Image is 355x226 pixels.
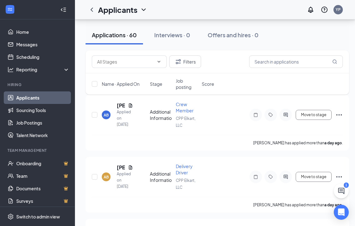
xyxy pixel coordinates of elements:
b: a day ago [324,141,342,145]
span: Name · Applied On [102,81,140,87]
svg: Filter [175,58,182,65]
h1: Applicants [98,4,137,15]
svg: Ellipses [335,111,343,119]
a: Sourcing Tools [16,104,70,116]
svg: Settings [7,213,14,220]
b: a day ago [324,203,342,207]
a: Messages [16,38,70,51]
svg: Notifications [307,6,314,13]
div: Applied on [DATE] [117,171,133,190]
a: TeamCrown [16,170,70,182]
div: 1 [344,182,349,188]
a: DocumentsCrown [16,182,70,195]
div: AB [104,174,109,180]
svg: Note [252,112,259,117]
svg: Tag [267,112,274,117]
svg: Document [128,165,133,170]
svg: Analysis [7,66,14,73]
div: Switch to admin view [16,213,60,220]
div: Additional Information [150,109,172,121]
a: Applicants [16,91,70,104]
div: YP [336,7,341,12]
svg: Ellipses [335,173,343,181]
svg: ChevronDown [156,59,161,64]
input: Search in applications [249,55,343,68]
svg: ActiveChat [282,112,289,117]
a: Scheduling [16,51,70,63]
a: SurveysCrown [16,195,70,207]
button: Filter Filters [169,55,201,68]
span: CPP Elkart, LLC [176,178,195,190]
div: AB [104,112,109,118]
svg: ChevronLeft [88,6,96,13]
div: Applied on [DATE] [117,109,133,128]
div: Applications · 60 [92,31,137,39]
input: All Stages [97,58,154,65]
svg: ChevronDown [140,6,147,13]
p: [PERSON_NAME] has applied more than . [253,140,343,146]
div: Team Management [7,148,68,153]
span: Score [202,81,214,87]
a: OnboardingCrown [16,157,70,170]
svg: Tag [267,174,274,179]
svg: QuestionInfo [321,6,328,13]
svg: WorkstreamLogo [7,6,13,13]
svg: MagnifyingGlass [332,59,337,64]
div: Reporting [16,66,70,73]
svg: Collapse [60,7,67,13]
h5: [PERSON_NAME] [117,102,126,109]
span: Crew Member [176,101,194,113]
svg: Document [128,103,133,108]
div: Interviews · 0 [154,31,190,39]
span: Job posting [176,78,198,90]
button: ChatActive [334,183,349,198]
p: [PERSON_NAME] has applied more than . [253,202,343,208]
a: Talent Network [16,129,70,141]
div: Hiring [7,82,68,87]
div: Additional Information [150,171,172,183]
svg: Note [252,174,259,179]
button: Move to stage [296,172,332,182]
svg: ActiveChat [282,174,289,179]
a: Job Postings [16,116,70,129]
span: Stage [150,81,162,87]
h5: [PERSON_NAME] [117,164,126,171]
a: Home [16,26,70,38]
svg: ChatActive [338,187,345,195]
span: CPP Elkart, LLC [176,116,195,128]
span: Delivery Driver [176,163,193,175]
button: Move to stage [296,110,332,120]
div: Open Intercom Messenger [334,205,349,220]
div: Offers and hires · 0 [208,31,259,39]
